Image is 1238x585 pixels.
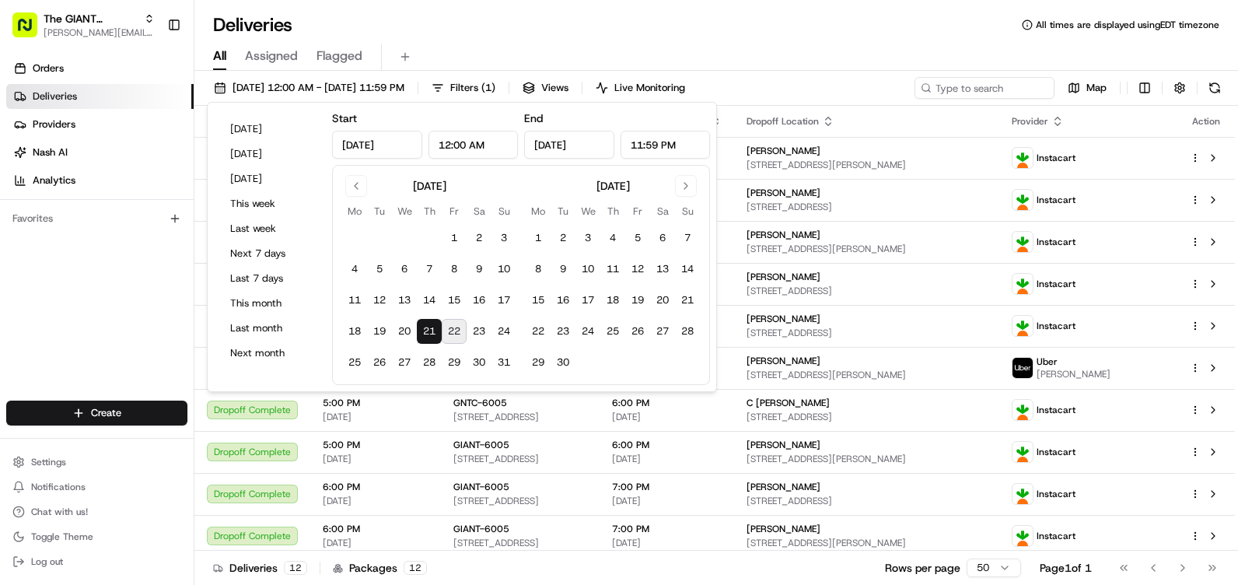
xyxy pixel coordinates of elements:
span: Settings [31,456,66,468]
img: profile_instacart_ahold_partner.png [1012,526,1033,546]
button: 9 [551,257,575,282]
img: 1736555255976-a54dd68f-1ca7-489b-9aae-adbdc363a1c4 [16,149,44,177]
button: 12 [367,288,392,313]
div: Packages [333,560,427,576]
span: [PERSON_NAME] [747,313,820,325]
span: ( 1 ) [481,81,495,95]
span: [PERSON_NAME] [747,271,820,283]
span: GIANT-6005 [453,523,509,535]
div: [DATE] [413,178,446,194]
span: Live Monitoring [614,81,685,95]
div: We're available if you need us! [53,164,197,177]
button: 6 [392,257,417,282]
button: Notifications [6,476,187,498]
span: [STREET_ADDRESS] [453,453,587,465]
span: 6:00 PM [323,523,428,535]
a: Deliveries [6,84,194,109]
button: Next month [223,342,316,364]
a: Powered byPylon [110,263,188,275]
button: 22 [526,319,551,344]
span: GIANT-6005 [453,481,509,493]
p: Rows per page [885,560,960,576]
th: Monday [526,203,551,219]
a: Nash AI [6,140,194,165]
button: 10 [575,257,600,282]
span: Pylon [155,264,188,275]
button: 16 [551,288,575,313]
button: 7 [675,226,700,250]
button: Views [516,77,575,99]
button: This month [223,292,316,314]
th: Tuesday [551,203,575,219]
span: [STREET_ADDRESS][PERSON_NAME] [747,537,987,549]
img: profile_instacart_ahold_partner.png [1012,442,1033,462]
button: 30 [551,350,575,375]
button: Chat with us! [6,501,187,523]
div: [DATE] [596,178,630,194]
button: 27 [650,319,675,344]
a: 📗Knowledge Base [9,219,125,247]
button: 4 [342,257,367,282]
button: 3 [491,226,516,250]
a: 💻API Documentation [125,219,256,247]
th: Thursday [417,203,442,219]
span: Instacart [1037,236,1075,248]
span: Provider [1012,115,1048,128]
span: [DATE] [323,537,428,549]
div: Page 1 of 1 [1040,560,1092,576]
span: 6:00 PM [612,397,722,409]
button: Live Monitoring [589,77,692,99]
button: Go to next month [675,175,697,197]
button: This week [223,193,316,215]
div: 12 [404,561,427,575]
div: Start new chat [53,149,255,164]
span: Instacart [1037,278,1075,290]
button: 9 [467,257,491,282]
span: The GIANT Company [44,11,138,26]
button: 17 [575,288,600,313]
button: 8 [442,257,467,282]
label: End [524,111,543,125]
span: 6:00 PM [323,481,428,493]
span: [DATE] [612,495,722,507]
span: [PERSON_NAME] [747,355,820,367]
button: Last week [223,218,316,240]
img: profile_instacart_ahold_partner.png [1012,148,1033,168]
button: 13 [392,288,417,313]
button: 28 [675,319,700,344]
th: Tuesday [367,203,392,219]
button: 7 [417,257,442,282]
button: 2 [467,226,491,250]
button: Last 7 days [223,268,316,289]
button: 4 [600,226,625,250]
span: [DATE] [323,411,428,423]
div: 📗 [16,227,28,240]
input: Date [332,131,422,159]
img: profile_instacart_ahold_partner.png [1012,274,1033,294]
span: Providers [33,117,75,131]
span: GNTC-6005 [453,397,507,409]
button: 8 [526,257,551,282]
th: Sunday [675,203,700,219]
span: Instacart [1037,194,1075,206]
button: [PERSON_NAME][EMAIL_ADDRESS][PERSON_NAME][DOMAIN_NAME] [44,26,155,39]
span: Instacart [1037,152,1075,164]
div: 12 [284,561,307,575]
span: [PERSON_NAME] [747,523,820,535]
span: Map [1086,81,1107,95]
a: Orders [6,56,194,81]
th: Saturday [467,203,491,219]
span: Knowledge Base [31,226,119,241]
th: Wednesday [392,203,417,219]
input: Time [621,131,711,159]
span: C [PERSON_NAME] [747,397,830,409]
span: Filters [450,81,495,95]
a: Analytics [6,168,194,193]
span: [STREET_ADDRESS][PERSON_NAME] [747,453,987,465]
span: API Documentation [147,226,250,241]
button: Map [1061,77,1114,99]
button: 17 [491,288,516,313]
button: 3 [575,226,600,250]
button: 27 [392,350,417,375]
